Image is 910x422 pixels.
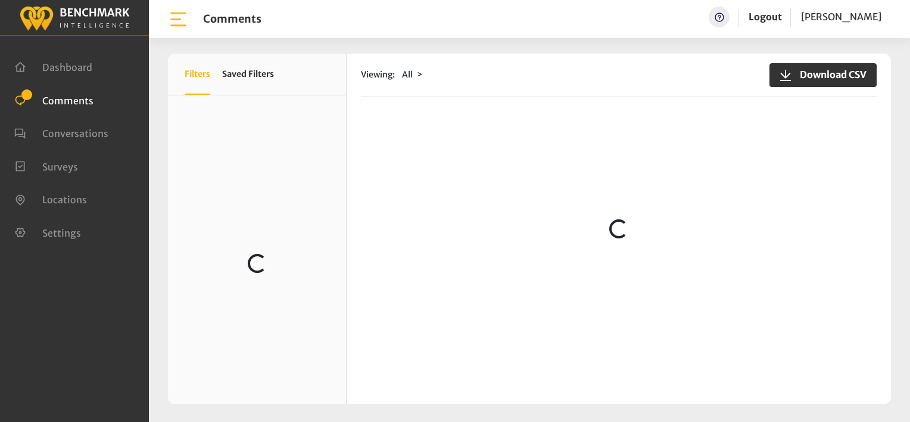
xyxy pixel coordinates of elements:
a: [PERSON_NAME] [801,7,881,27]
img: benchmark [19,3,130,32]
button: Saved Filters [222,54,274,95]
span: Comments [42,94,94,106]
span: [PERSON_NAME] [801,11,881,23]
span: Download CSV [793,67,867,82]
span: Dashboard [42,61,92,73]
span: Locations [42,194,87,206]
a: Logout [749,7,782,27]
a: Settings [14,226,81,238]
span: Settings [42,226,81,238]
span: Conversations [42,128,108,139]
a: Logout [749,11,782,23]
a: Dashboard [14,60,92,72]
a: Locations [14,193,87,204]
button: Filters [185,54,210,95]
span: All [402,69,413,80]
a: Surveys [14,160,78,172]
img: bar [168,9,189,30]
span: Viewing: [361,69,395,81]
h1: Comments [203,13,261,26]
a: Conversations [14,126,108,138]
span: Surveys [42,160,78,172]
a: Comments [14,94,94,105]
button: Download CSV [769,63,877,87]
